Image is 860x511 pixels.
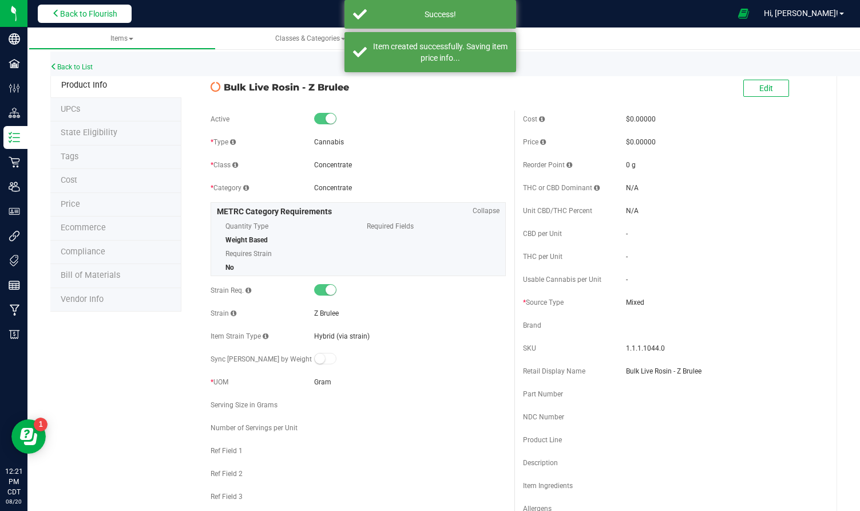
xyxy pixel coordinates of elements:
[61,294,104,304] span: Vendor Info
[9,181,20,192] inline-svg: Users
[523,482,573,490] span: Item Ingredients
[9,107,20,119] inline-svg: Distribution
[314,332,370,340] span: Hybrid (via strain)
[523,390,563,398] span: Part Number
[314,309,339,317] span: Z Brulee
[211,161,238,169] span: Class
[61,199,80,209] span: Price
[626,115,656,123] span: $0.00000
[473,206,500,216] span: Collapse
[626,276,628,284] span: -
[225,236,268,244] span: Weight Based
[211,138,236,146] span: Type
[211,184,249,192] span: Category
[314,378,331,386] span: Gram
[626,230,628,238] span: -
[224,80,505,94] span: Bulk Live Rosin - Z Brulee
[9,280,20,291] inline-svg: Reports
[523,459,558,467] span: Description
[314,184,352,192] span: Concentrate
[626,297,818,308] span: Mixed
[9,255,20,266] inline-svg: Tags
[211,332,268,340] span: Item Strain Type
[523,276,601,284] span: Usable Cannabis per Unit
[61,152,78,162] span: Tag
[5,497,22,506] p: 08/20
[5,466,22,497] p: 12:21 PM CDT
[61,104,80,114] span: Tag
[523,253,562,261] span: THC per Unit
[626,207,639,215] span: N/A
[211,447,243,455] span: Ref Field 1
[38,5,132,23] button: Back to Flourish
[11,419,46,454] iframe: Resource center
[523,298,564,306] span: Source Type
[626,161,636,169] span: 0 g
[523,344,536,352] span: SKU
[211,470,243,478] span: Ref Field 2
[9,33,20,45] inline-svg: Company
[225,218,350,235] span: Quantity Type
[9,329,20,340] inline-svg: Billing
[523,184,600,192] span: THC or CBD Dominant
[367,218,491,235] span: Required Fields
[626,184,639,192] span: N/A
[9,58,20,69] inline-svg: Facilities
[523,207,592,215] span: Unit CBD/THC Percent
[9,304,20,316] inline-svg: Manufacturing
[314,138,344,146] span: Cannabis
[759,84,773,93] span: Edit
[626,366,818,376] span: Bulk Live Rosin - Z Brulee
[211,81,221,93] span: Pending Sync
[225,264,234,272] span: No
[743,80,789,97] button: Edit
[211,286,251,294] span: Strain Req.
[61,175,77,185] span: Cost
[34,418,47,431] iframe: Resource center unread badge
[61,80,107,90] span: Product Info
[211,115,229,123] span: Active
[225,245,350,262] span: Requires Strain
[523,321,541,329] span: Brand
[523,367,585,375] span: Retail Display Name
[9,230,20,242] inline-svg: Integrations
[523,115,545,123] span: Cost
[9,132,20,143] inline-svg: Inventory
[523,436,562,444] span: Product Line
[61,270,120,280] span: Bill of Materials
[211,309,236,317] span: Strain
[764,9,838,18] span: Hi, [PERSON_NAME]!
[217,207,332,216] span: METRC Category Requirements
[314,161,352,169] span: Concentrate
[9,156,20,168] inline-svg: Retail
[211,493,243,501] span: Ref Field 3
[61,128,117,137] span: Tag
[373,9,508,20] div: Success!
[50,63,93,71] a: Back to List
[523,161,572,169] span: Reorder Point
[211,355,312,363] span: Sync [PERSON_NAME] by Weight
[626,138,656,146] span: $0.00000
[9,206,20,217] inline-svg: User Roles
[523,230,562,238] span: CBD per Unit
[275,34,346,42] span: Classes & Categories
[9,82,20,94] inline-svg: Configuration
[523,413,564,421] span: NDC Number
[211,424,298,432] span: Number of Servings per Unit
[626,253,628,261] span: -
[211,378,228,386] span: UOM
[110,34,133,42] span: Items
[373,41,508,64] div: Item created successfully. Saving item price info...
[61,247,105,257] span: Compliance
[61,223,106,233] span: Ecommerce
[211,401,278,409] span: Serving Size in Grams
[626,343,818,353] span: 1.1.1.1044.0
[523,138,546,146] span: Price
[60,9,117,18] span: Back to Flourish
[731,2,756,25] span: Open Ecommerce Menu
